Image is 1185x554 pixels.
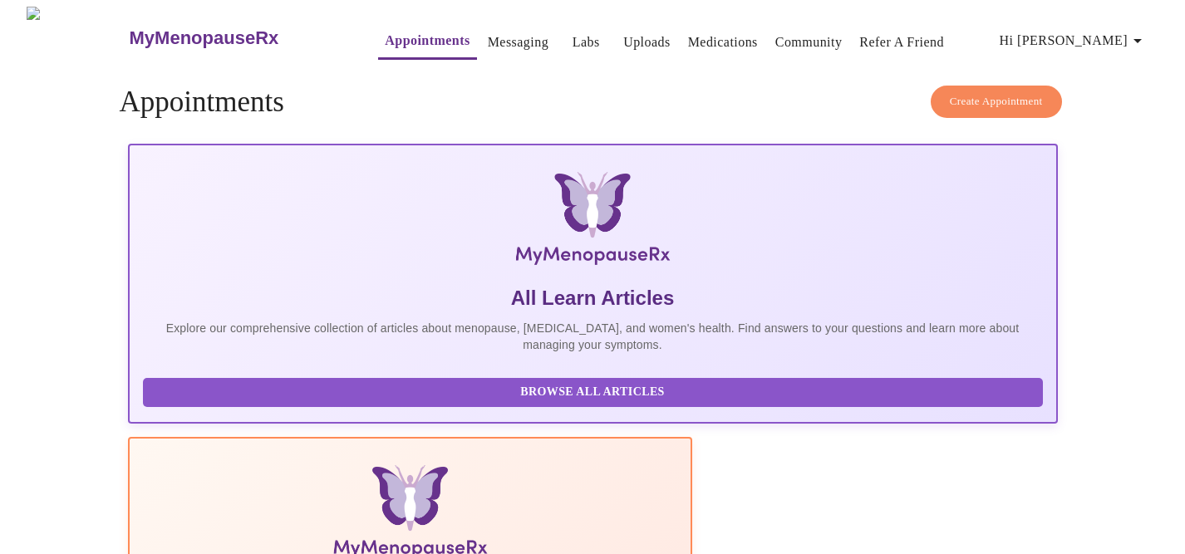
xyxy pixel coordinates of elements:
[481,26,555,59] button: Messaging
[573,31,600,54] a: Labs
[993,24,1154,57] button: Hi [PERSON_NAME]
[283,172,903,272] img: MyMenopauseRx Logo
[143,384,1047,398] a: Browse All Articles
[859,31,944,54] a: Refer a Friend
[559,26,612,59] button: Labs
[120,86,1066,119] h4: Appointments
[130,27,279,49] h3: MyMenopauseRx
[681,26,765,59] button: Medications
[688,31,758,54] a: Medications
[385,29,470,52] a: Appointments
[27,7,127,69] img: MyMenopauseRx Logo
[160,382,1026,403] span: Browse All Articles
[488,31,548,54] a: Messaging
[127,9,345,67] a: MyMenopauseRx
[143,285,1043,311] h5: All Learn Articles
[775,31,843,54] a: Community
[950,92,1043,111] span: Create Appointment
[1000,29,1148,52] span: Hi [PERSON_NAME]
[769,26,849,59] button: Community
[143,320,1043,353] p: Explore our comprehensive collection of articles about menopause, [MEDICAL_DATA], and women's hea...
[378,24,476,60] button: Appointments
[931,86,1062,118] button: Create Appointment
[623,31,671,54] a: Uploads
[853,26,951,59] button: Refer a Friend
[617,26,677,59] button: Uploads
[143,378,1043,407] button: Browse All Articles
